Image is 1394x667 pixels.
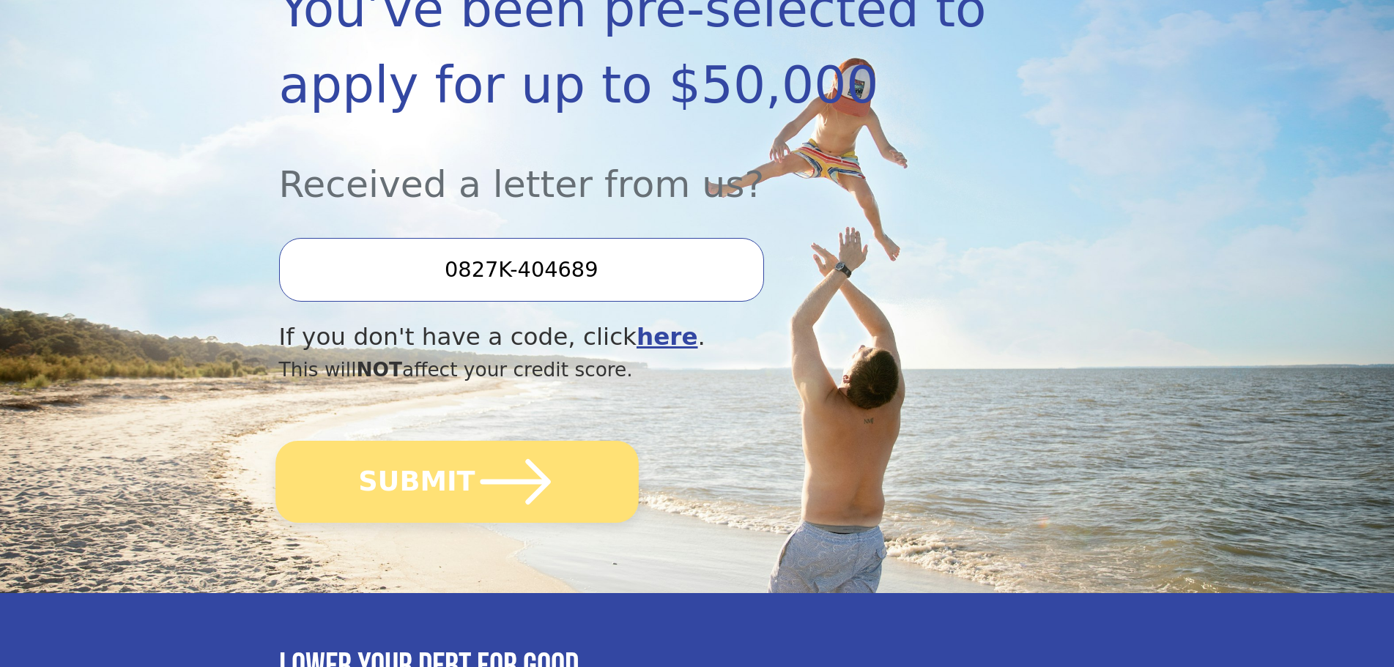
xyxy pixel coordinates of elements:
button: SUBMIT [275,441,639,523]
span: NOT [357,358,403,381]
div: If you don't have a code, click . [279,319,990,355]
input: Enter your Offer Code: [279,238,764,301]
a: here [637,323,698,351]
div: Received a letter from us? [279,123,990,212]
div: This will affect your credit score. [279,355,990,384]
